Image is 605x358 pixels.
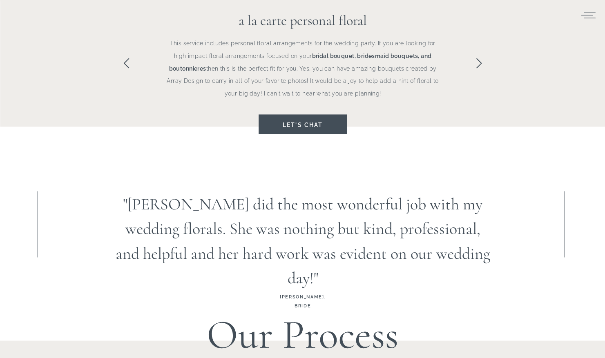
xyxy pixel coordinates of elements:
[174,310,431,353] h3: Our Process
[232,31,266,36] span: Subscribe
[181,10,425,33] h3: a la carte personal floral
[272,292,334,301] h3: [PERSON_NAME], Bride
[169,53,432,72] b: bridal bouquet, bridesmaid bouquets, and boutonnieres
[270,119,335,129] a: Let's chat
[115,192,491,264] h2: "[PERSON_NAME] did the most wonderful job with my wedding florals. She was nothing but kind, prof...
[224,24,275,43] button: Subscribe
[166,37,440,97] p: This service includes personal floral arrangements for the wedding party. If you are looking for ...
